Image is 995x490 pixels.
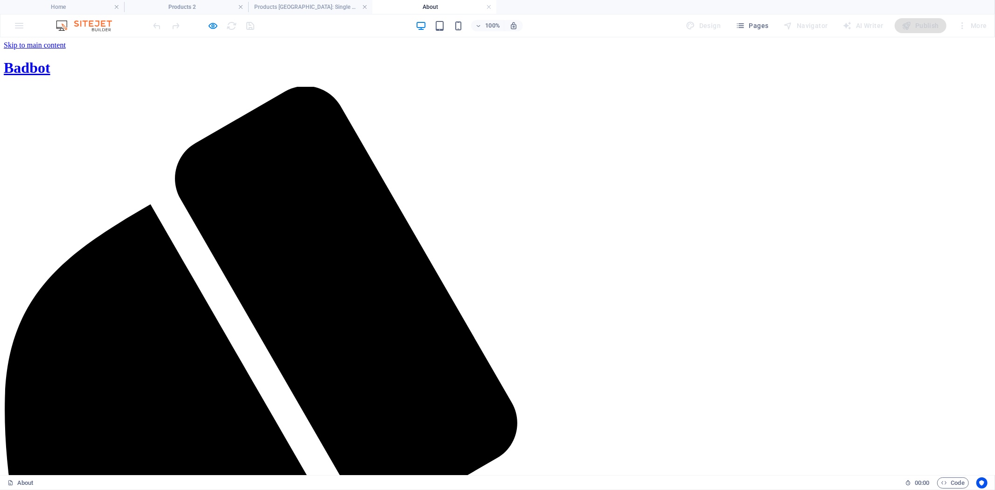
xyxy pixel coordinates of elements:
span: Pages [736,21,768,30]
a: Skip to main content [4,4,66,12]
button: Usercentrics [976,477,988,489]
i: On resize automatically adjust zoom level to fit chosen device. [509,21,518,30]
button: Code [937,477,969,489]
h6: 100% [485,20,500,31]
button: 100% [471,20,504,31]
h4: Products 2 [124,2,248,12]
a: Click to cancel selection. Double-click to open Pages [7,477,34,489]
div: Design (Ctrl+Alt+Y) [682,18,725,33]
button: Pages [732,18,772,33]
img: Editor Logo [54,20,124,31]
span: 00 00 [915,477,929,489]
span: : [921,479,923,486]
h6: Session time [905,477,930,489]
span: Code [941,477,965,489]
button: Click here to leave preview mode and continue editing [208,20,219,31]
h4: About [372,2,496,12]
h4: Products [GEOGRAPHIC_DATA]: Single Page Layout [248,2,372,12]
